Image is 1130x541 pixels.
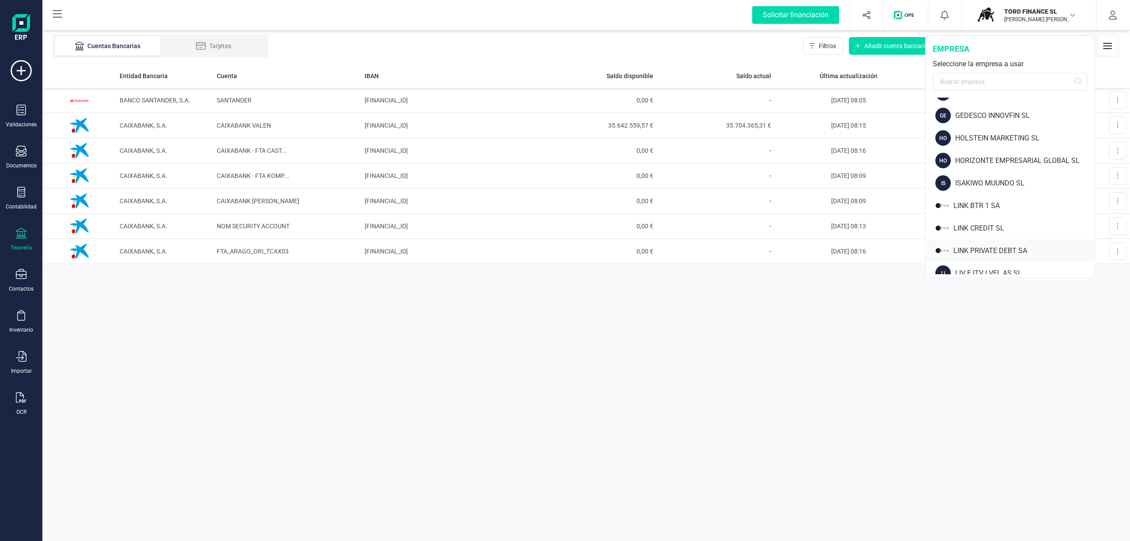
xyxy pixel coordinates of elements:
[935,265,951,281] div: LI
[217,197,299,204] span: CAIXABANK [PERSON_NAME]
[361,239,539,264] td: [FINANCIAL_ID]
[935,198,949,213] img: LI
[831,97,866,104] span: [DATE] 08:05
[120,122,167,129] span: CAIXABANK, S.A.
[935,175,951,191] div: IS
[120,223,167,230] span: CAIXABANK, S.A.
[6,162,37,169] div: Documentos
[864,42,928,50] span: Añadir cuenta bancaria
[72,42,143,50] div: Cuentas Bancarias
[803,37,844,55] button: Filtros
[955,178,1094,189] div: ISAKIWO MUUNDO SL
[953,223,1094,234] div: LINK CREDIT SL
[66,163,93,189] img: Imagen de CAIXABANK, S.A.
[976,5,995,25] img: TO
[955,268,1094,279] div: LIV E ITV I VEL AS SL
[66,213,93,239] img: Imagen de CAIXABANK, S.A.
[955,110,1094,121] div: GEDESCO INNOVFIN SL
[953,246,1094,256] div: LINK PRIVATE DEBT SA
[178,42,249,50] div: Tarjetas
[361,163,539,189] td: [FINANCIAL_ID]
[849,37,936,55] button: Añadir cuenta bancaria
[933,73,1087,91] input: Buscar empresa
[972,1,1085,29] button: TOTORO FINANCE SL[PERSON_NAME] [PERSON_NAME]
[66,238,93,265] img: Imagen de CAIXABANK, S.A.
[953,201,1094,211] div: LINK BTR 1 SA
[120,172,167,179] span: CAIXABANK, S.A.
[365,72,379,80] span: IBAN
[16,409,26,416] div: OCR
[820,72,878,80] span: Última actualización
[361,138,539,163] td: [FINANCIAL_ID]
[542,96,653,105] span: 0,00 €
[217,122,271,129] span: CAIXABANK VALEN
[217,72,237,80] span: Cuenta
[660,196,772,206] p: -
[660,121,772,130] span: 35.704.365,31 €
[660,246,772,257] p: -
[120,72,168,80] span: Entidad Bancaria
[6,203,37,210] div: Contabilidad
[217,223,290,230] span: NOM SECURITY ACCOUNT
[542,197,653,205] span: 0,00 €
[361,113,539,138] td: [FINANCIAL_ID]
[66,137,93,164] img: Imagen de CAIXABANK, S.A.
[542,146,653,155] span: 0,00 €
[955,155,1094,166] div: HORIZONTE EMPRESARIAL GLOBAL SL
[11,244,32,251] div: Tesorería
[66,112,93,139] img: Imagen de CAIXABANK, S.A.
[361,88,539,113] td: [FINANCIAL_ID]
[217,248,289,255] span: FTA_ARAGO_ORI_TCAX03
[660,221,772,231] p: -
[935,243,949,258] img: LI
[120,197,167,204] span: CAIXABANK, S.A.
[933,43,1087,55] div: empresa
[11,367,32,375] div: Importar
[831,248,866,255] span: [DATE] 08:16
[66,87,93,113] img: Imagen de BANCO SANTANDER, S.A.
[542,247,653,256] span: 0,00 €
[120,147,167,154] span: CAIXABANK, S.A.
[660,95,772,106] p: -
[831,197,866,204] span: [DATE] 08:09
[752,6,839,24] div: Solicitar financiación
[66,188,93,214] img: Imagen de CAIXABANK, S.A.
[894,11,917,19] img: Logo de OPS
[542,121,653,130] span: 35.642.559,57 €
[889,1,923,29] button: Logo de OPS
[1004,7,1075,16] p: TORO FINANCE SL
[1004,16,1075,23] p: [PERSON_NAME] [PERSON_NAME]
[660,145,772,156] p: -
[831,122,866,129] span: [DATE] 08:15
[542,222,653,231] span: 0,00 €
[831,223,866,230] span: [DATE] 08:13
[9,285,34,292] div: Contactos
[819,42,836,50] span: Filtros
[9,326,33,333] div: Inventario
[217,147,287,154] span: CAIXABANK - FTA CAST ...
[120,97,190,104] span: BANCO SANTANDER, S.A.
[542,171,653,180] span: 0,00 €
[831,147,866,154] span: [DATE] 08:16
[933,59,1087,69] div: Seleccione la empresa a usar
[955,133,1094,144] div: HOLSTEIN MARKETING SL
[361,214,539,239] td: [FINANCIAL_ID]
[606,72,653,80] span: Saldo disponible
[736,72,771,80] span: Saldo actual
[831,172,866,179] span: [DATE] 08:09
[660,170,772,181] p: -
[935,108,951,123] div: GE
[120,248,167,255] span: CAIXABANK, S.A.
[742,1,850,29] button: Solicitar financiación
[935,130,951,146] div: HO
[361,189,539,214] td: [FINANCIAL_ID]
[935,153,951,168] div: HO
[12,14,30,42] img: Logo Finanedi
[935,220,949,236] img: LI
[217,97,252,104] span: SANTANDER
[6,121,37,128] div: Validaciones
[217,172,289,179] span: CAIXABANK - FTA KOMP ...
